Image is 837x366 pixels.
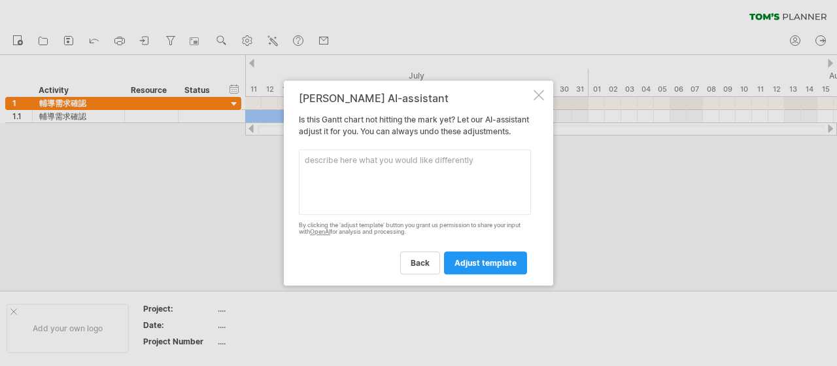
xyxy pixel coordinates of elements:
span: adjust template [454,258,517,268]
span: back [411,258,430,268]
a: adjust template [444,251,527,274]
a: back [400,251,440,274]
div: By clicking the 'adjust template' button you grant us permission to share your input with for ana... [299,222,531,236]
a: OpenAI [310,229,330,236]
div: Is this Gantt chart not hitting the mark yet? Let our AI-assistant adjust it for you. You can alw... [299,92,531,274]
div: [PERSON_NAME] AI-assistant [299,92,531,104]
